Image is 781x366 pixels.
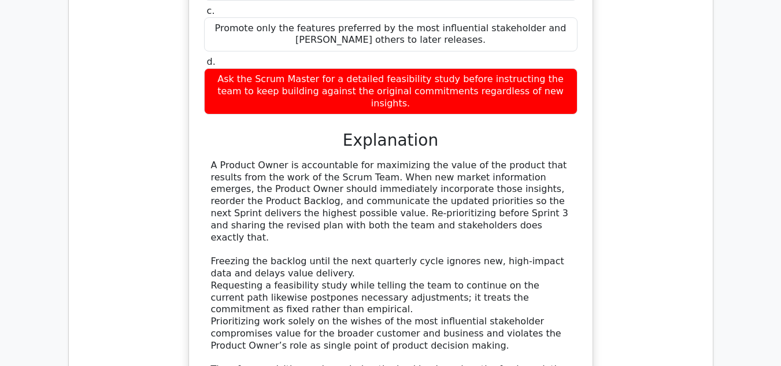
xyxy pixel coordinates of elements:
[204,17,578,52] div: Promote only the features preferred by the most influential stakeholder and [PERSON_NAME] others ...
[207,5,215,16] span: c.
[211,131,571,150] h3: Explanation
[204,68,578,114] div: Ask the Scrum Master for a detailed feasibility study before instructing the team to keep buildin...
[207,56,216,67] span: d.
